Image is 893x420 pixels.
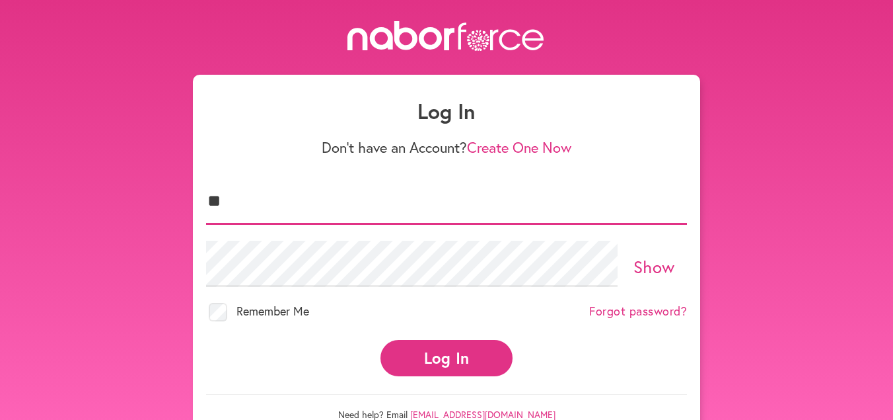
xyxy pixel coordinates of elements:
[380,340,513,376] button: Log In
[206,99,687,124] h1: Log In
[467,138,571,157] a: Create One Now
[206,139,687,156] p: Don't have an Account?
[236,303,309,319] span: Remember Me
[633,255,675,278] a: Show
[589,304,687,319] a: Forgot password?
